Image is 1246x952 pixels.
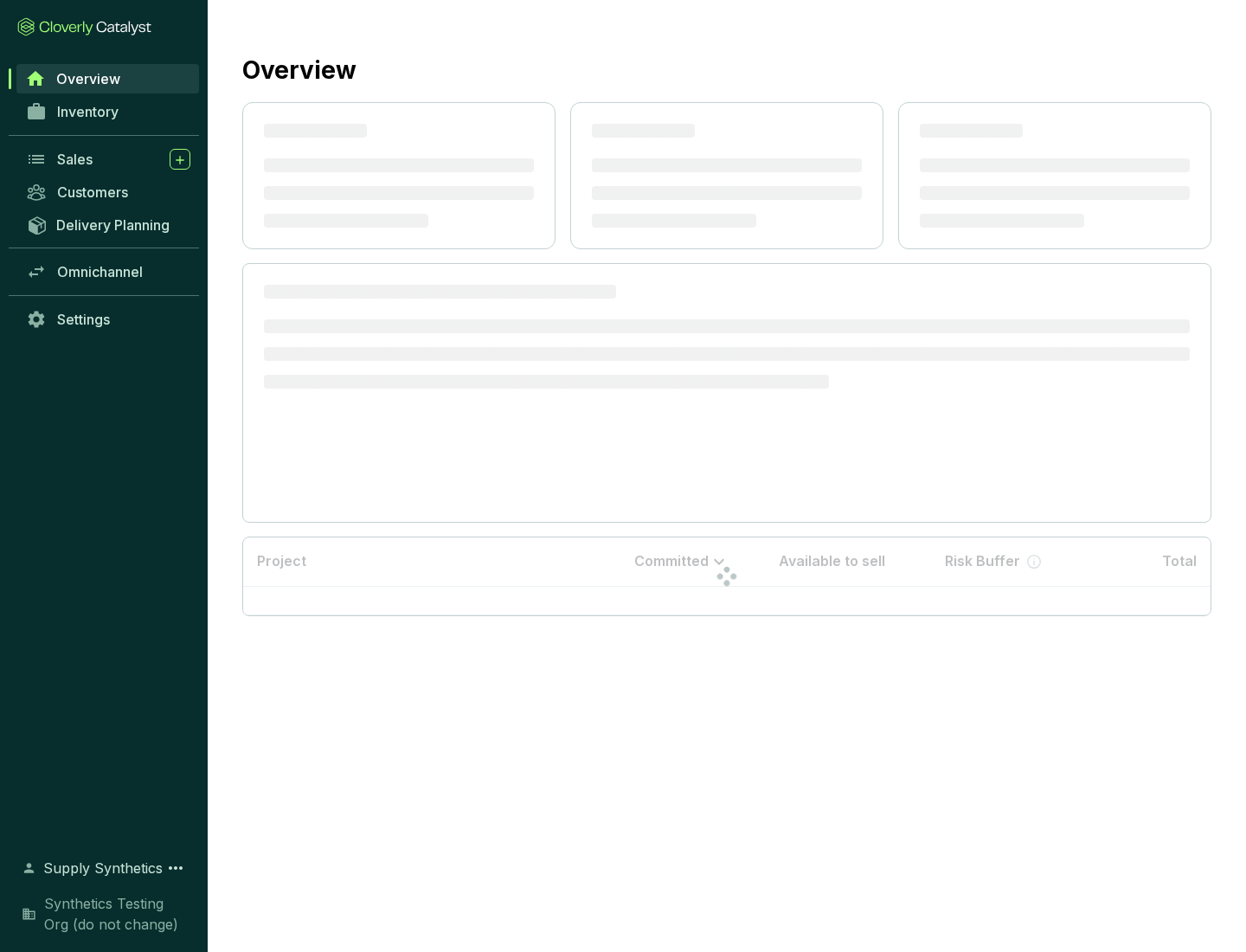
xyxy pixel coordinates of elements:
span: Omnichannel [57,263,143,280]
a: Omnichannel [17,257,199,286]
span: Customers [57,183,128,201]
span: Synthetics Testing Org (do not change) [44,893,190,935]
span: Inventory [57,103,119,120]
span: Delivery Planning [56,216,170,234]
a: Sales [17,145,199,174]
span: Supply Synthetics [43,858,163,878]
span: Settings [57,311,110,328]
a: Inventory [17,97,199,126]
a: Delivery Planning [17,210,199,239]
span: Overview [56,70,120,87]
h2: Overview [242,52,356,88]
a: Overview [16,64,199,93]
span: Sales [57,151,93,168]
a: Customers [17,177,199,207]
a: Settings [17,305,199,334]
